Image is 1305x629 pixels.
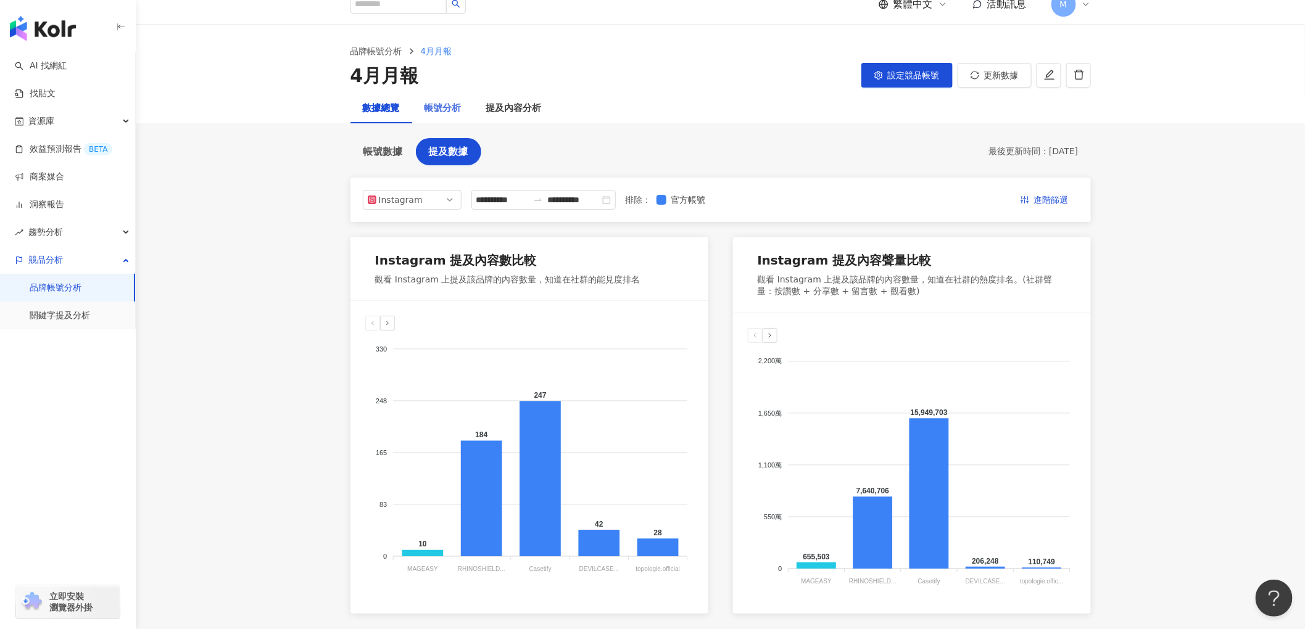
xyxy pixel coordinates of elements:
button: 設定競品帳號 [861,63,953,88]
div: 觀看 Instagram 上提及該品牌的內容數量，知道在社群的熱度排名。(社群聲量：按讚數 + 分享數 + 留言數 + 觀看數) [758,274,1066,298]
button: 更新數據 [958,63,1032,88]
span: 4月月報 [421,46,452,56]
a: 關鍵字提及分析 [30,310,90,322]
tspan: 165 [375,449,386,456]
tspan: 83 [379,501,387,508]
img: logo [10,16,76,41]
span: rise [15,228,23,237]
a: chrome extension立即安裝 瀏覽器外掛 [16,585,120,619]
span: 官方帳號 [666,193,711,207]
div: 觀看 Instagram 上提及該品牌的內容數量，知道在社群的能見度排名 [375,274,640,286]
a: 品牌帳號分析 [348,44,405,58]
span: 提及數據 [429,146,468,157]
tspan: 248 [375,397,386,405]
tspan: DEVILCASE... [579,566,618,573]
span: setting [874,71,883,80]
tspan: DEVILCASE... [965,578,1005,585]
tspan: 1,650萬 [758,409,782,417]
div: 帳號分析 [425,101,462,116]
tspan: 0 [778,565,782,572]
tspan: MAGEASY [801,578,832,585]
button: 帳號數據 [350,138,416,165]
div: 數據總覽 [363,101,400,116]
tspan: topologie.official [636,566,680,573]
span: delete [1074,69,1085,80]
iframe: Help Scout Beacon - Open [1256,580,1293,617]
div: 4月月報 [350,63,419,89]
tspan: RHINOSHIELD... [458,566,505,573]
span: 更新數據 [984,70,1019,80]
a: 效益預測報告BETA [15,143,112,155]
span: 資源庫 [28,107,54,135]
a: 洞察報告 [15,199,64,211]
span: 立即安裝 瀏覽器外掛 [49,591,93,613]
span: 趨勢分析 [28,218,63,246]
tspan: 550萬 [764,513,782,520]
tspan: MAGEASY [407,566,438,573]
div: Instagram [379,191,419,209]
span: 競品分析 [28,246,63,274]
a: searchAI 找網紅 [15,60,67,72]
tspan: 0 [383,553,387,560]
tspan: Casetify [529,566,551,573]
a: 找貼文 [15,88,56,100]
div: Instagram 提及內容數比較 [375,252,537,269]
span: 進階篩選 [1034,191,1069,210]
span: to [533,195,543,205]
span: 帳號數據 [363,146,403,157]
span: sync [971,71,979,80]
tspan: Casetify [918,578,940,585]
button: 提及數據 [416,138,481,165]
span: swap-right [533,195,543,205]
button: 進階篩選 [1011,190,1079,210]
img: chrome extension [20,592,44,612]
tspan: topologie.offic... [1020,578,1063,585]
label: 排除 ： [626,193,652,207]
div: Instagram 提及內容聲量比較 [758,252,932,269]
tspan: 330 [375,345,386,353]
tspan: RHINOSHIELD... [849,578,897,585]
tspan: 1,100萬 [758,461,782,469]
div: 提及內容分析 [486,101,542,116]
span: 設定競品帳號 [888,70,940,80]
a: 品牌帳號分析 [30,282,81,294]
tspan: 2,200萬 [758,358,782,365]
a: 商案媒合 [15,171,64,183]
span: edit [1044,69,1055,80]
div: 最後更新時間 ： [DATE] [988,146,1078,158]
